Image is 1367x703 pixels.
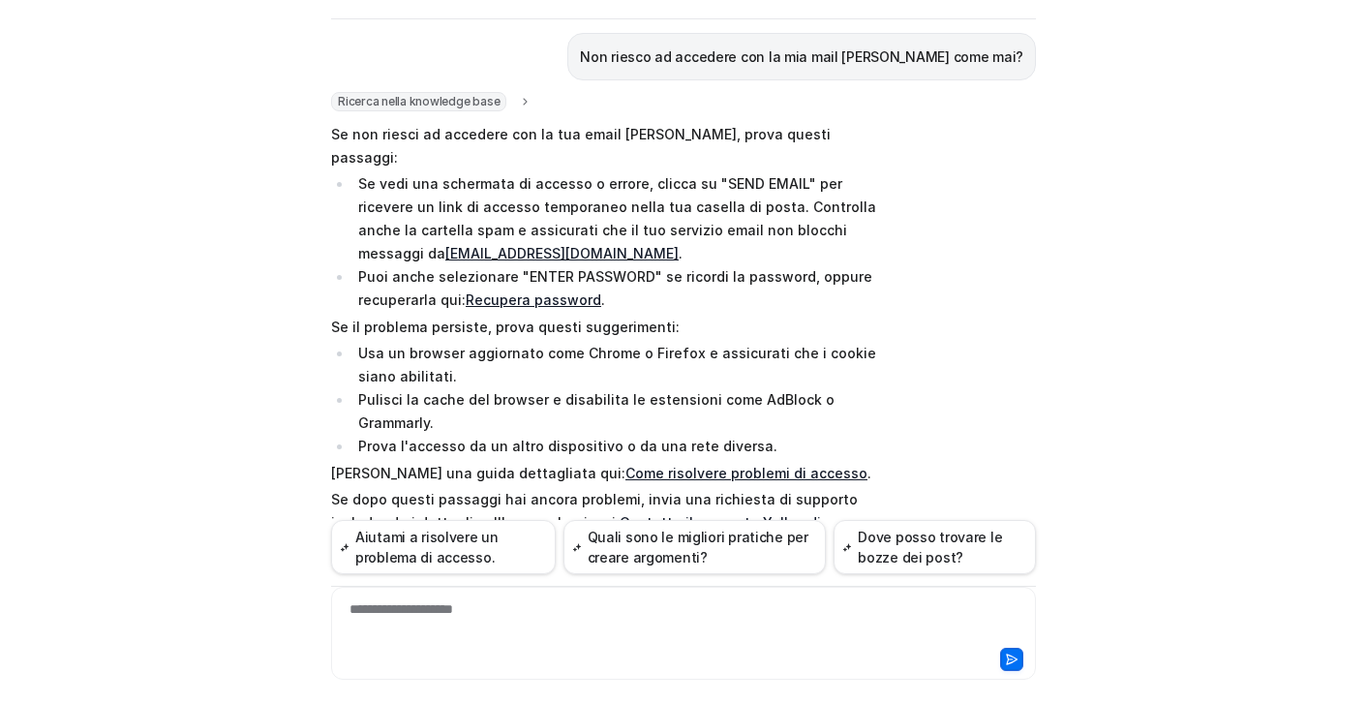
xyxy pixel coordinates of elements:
[867,465,871,481] font: .
[588,529,808,565] font: Quali sono le migliori pratiche per creare argomenti?
[358,268,872,308] font: Puoi anche selezionare "ENTER PASSWORD" se ricordi la password, oppure recuperarla qui:
[355,529,499,565] font: Aiutami a risolvere un problema di accesso.
[331,491,858,531] font: Se dopo questi passaggi hai ancora problemi, invia una richiesta di supporto includendo i dettagl...
[331,465,625,481] font: [PERSON_NAME] una guida dettagliata qui:
[445,245,679,261] a: [EMAIL_ADDRESS][DOMAIN_NAME]
[331,520,556,574] button: Aiutami a risolvere un problema di accesso.
[834,520,1036,574] button: Dove posso trovare le bozze dei post?
[830,514,834,531] font: .
[358,391,835,431] font: Pulisci la cache del browser e disabilita le estensioni come AdBlock o Grammarly.
[331,126,831,166] font: Se non riesci ad accedere con la tua email [PERSON_NAME], prova questi passaggi:
[358,175,876,261] font: Se vedi una schermata di accesso o errore, clicca su "SEND EMAIL" per ricevere un link di accesso...
[679,245,683,261] font: .
[338,94,500,108] font: Ricerca nella knowledge base
[358,345,876,384] font: Usa un browser aggiornato come Chrome o Firefox e assicurati che i cookie siano abilitati.
[620,514,830,531] a: Contatta il supporto Yellowdig
[601,291,605,308] font: .
[858,529,1002,565] font: Dove posso trovare le bozze dei post?
[358,438,777,454] font: Prova l'accesso da un altro dispositivo o da una rete diversa.
[563,520,827,574] button: Quali sono le migliori pratiche per creare argomenti?
[331,319,680,335] font: Se il problema persiste, prova questi suggerimenti:
[580,48,1023,65] font: Non riesco ad accedere con la mia mail [PERSON_NAME] come mai?
[466,291,601,308] a: Recupera password
[625,465,867,481] a: Come risolvere problemi di accesso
